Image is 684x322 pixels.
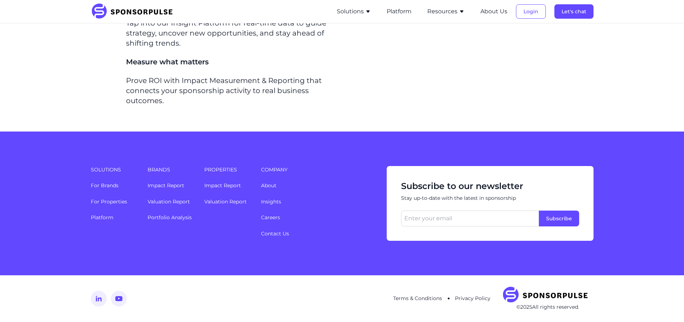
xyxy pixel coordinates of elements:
[148,214,192,221] a: Portfolio Analysis
[539,211,579,226] button: Subscribe
[148,166,196,173] span: Brands
[91,4,178,19] img: SponsorPulse
[148,182,184,189] a: Impact Report
[516,8,546,15] a: Login
[393,295,442,302] a: Terms & Conditions
[204,198,247,205] a: Valuation Report
[126,57,209,66] span: Measure what matters
[480,7,507,16] button: About Us
[387,8,411,15] a: Platform
[91,166,139,173] span: Solutions
[204,182,241,189] a: Impact Report
[337,7,371,16] button: Solutions
[554,4,594,19] button: Let's chat
[401,195,579,202] span: Stay up-to-date with the latest in sponsorship
[261,214,280,221] a: Careers
[126,18,334,48] p: Tap into our Insight Platform for real-time data to guide strategy, uncover new opportunities, an...
[91,291,107,307] img: LinkedIn
[502,287,594,303] img: SponsorPulse
[91,182,118,189] a: For Brands
[516,4,546,19] button: Login
[204,166,252,173] span: Properties
[126,75,334,106] p: Prove ROI with Impact Measurement & Reporting that connects your sponsorship activity to real bus...
[261,166,366,173] span: Company
[91,198,127,205] a: For Properties
[502,303,594,310] p: © 2025 All rights reserved.
[455,295,490,302] a: Privacy Policy
[480,8,507,15] a: About Us
[648,287,684,322] iframe: Chat Widget
[148,198,190,205] a: Valuation Report
[401,211,539,226] input: Enter your email
[387,7,411,16] button: Platform
[554,8,594,15] a: Let's chat
[261,230,289,237] a: Contact Us
[111,291,127,307] img: YouTube
[427,7,465,16] button: Resources
[91,214,113,221] a: Platform
[401,180,579,192] span: Subscribe to our newsletter
[261,182,276,189] a: About
[261,198,281,205] a: Insights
